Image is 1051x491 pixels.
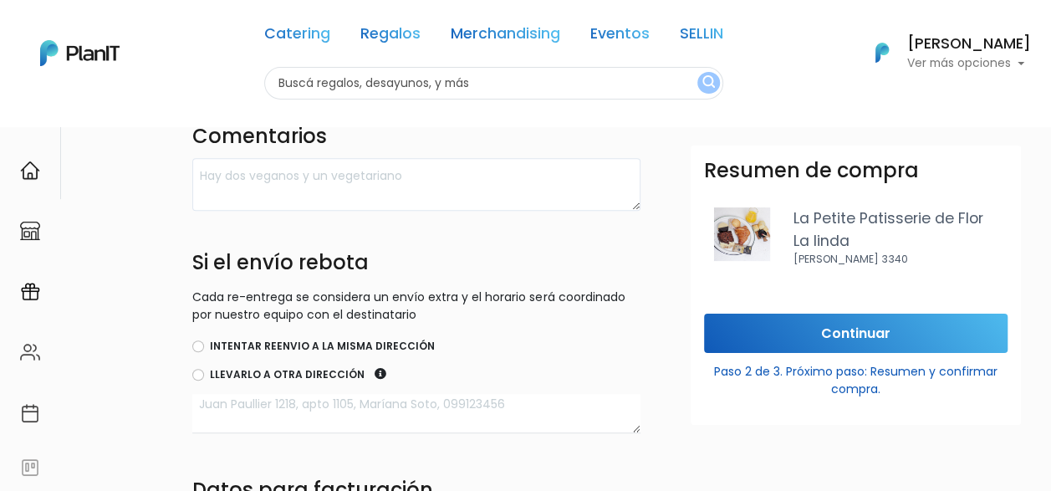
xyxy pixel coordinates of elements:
img: people-662611757002400ad9ed0e3c099ab2801c6687ba6c219adb57efc949bc21e19d.svg [20,342,40,362]
img: La_linda-PhotoRoom.png [704,207,780,261]
img: search_button-432b6d5273f82d61273b3651a40e1bd1b912527efae98b1b7a1b2c0702e16a8d.svg [702,75,715,91]
p: La linda [793,230,1008,252]
input: Buscá regalos, desayunos, y más [264,67,723,100]
a: Regalos [360,27,421,47]
h3: Resumen de compra [704,159,919,183]
img: PlanIt Logo [40,40,120,66]
button: PlanIt Logo [PERSON_NAME] Ver más opciones [854,31,1031,74]
a: Merchandising [451,27,560,47]
h4: Comentarios [192,125,640,152]
img: home-e721727adea9d79c4d83392d1f703f7f8bce08238fde08b1acbfd93340b81755.svg [20,161,40,181]
div: ¿Necesitás ayuda? [86,16,241,49]
p: [PERSON_NAME] 3340 [793,252,1008,267]
a: Catering [264,27,330,47]
h4: Si el envío rebota [192,251,640,282]
img: feedback-78b5a0c8f98aac82b08bfc38622c3050aee476f2c9584af64705fc4e61158814.svg [20,458,40,478]
a: Eventos [590,27,650,47]
label: Llevarlo a otra dirección [210,367,365,382]
h6: [PERSON_NAME] [907,37,1031,52]
img: calendar-87d922413cdce8b2cf7b7f5f62616a5cf9e4887200fb71536465627b3292af00.svg [20,403,40,423]
input: Continuar [704,314,1008,353]
img: marketplace-4ceaa7011d94191e9ded77b95e3339b90024bf715f7c57f8cf31f2d8c509eaba.svg [20,221,40,241]
p: La Petite Patisserie de Flor [793,207,1008,229]
p: Ver más opciones [907,58,1031,69]
label: Intentar reenvio a la misma dirección [210,339,435,354]
a: SELLIN [680,27,723,47]
img: PlanIt Logo [864,34,900,71]
p: Cada re-entrega se considera un envío extra y el horario será coordinado por nuestro equipo con e... [192,289,640,324]
p: Paso 2 de 3. Próximo paso: Resumen y confirmar compra. [704,356,1008,398]
img: campaigns-02234683943229c281be62815700db0a1741e53638e28bf9629b52c665b00959.svg [20,282,40,302]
